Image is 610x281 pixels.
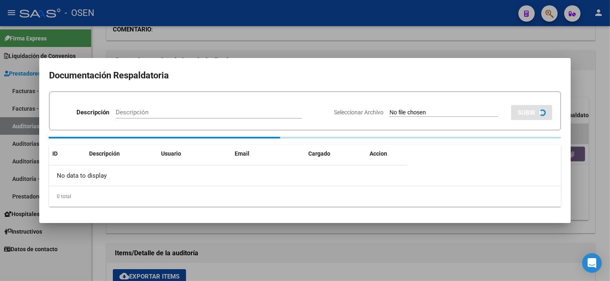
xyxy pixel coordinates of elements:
[518,109,535,116] span: SUBIR
[370,150,387,157] span: Accion
[76,108,109,117] p: Descripción
[86,145,158,163] datatable-header-cell: Descripción
[231,145,305,163] datatable-header-cell: Email
[161,150,181,157] span: Usuario
[158,145,231,163] datatable-header-cell: Usuario
[308,150,330,157] span: Cargado
[366,145,407,163] datatable-header-cell: Accion
[582,253,602,273] div: Open Intercom Messenger
[334,109,383,116] span: Seleccionar Archivo
[52,150,58,157] span: ID
[49,165,407,186] div: No data to display
[305,145,366,163] datatable-header-cell: Cargado
[511,105,552,120] button: SUBIR
[49,186,561,207] div: 0 total
[49,145,86,163] datatable-header-cell: ID
[89,150,120,157] span: Descripción
[49,68,561,83] h2: Documentación Respaldatoria
[235,150,249,157] span: Email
